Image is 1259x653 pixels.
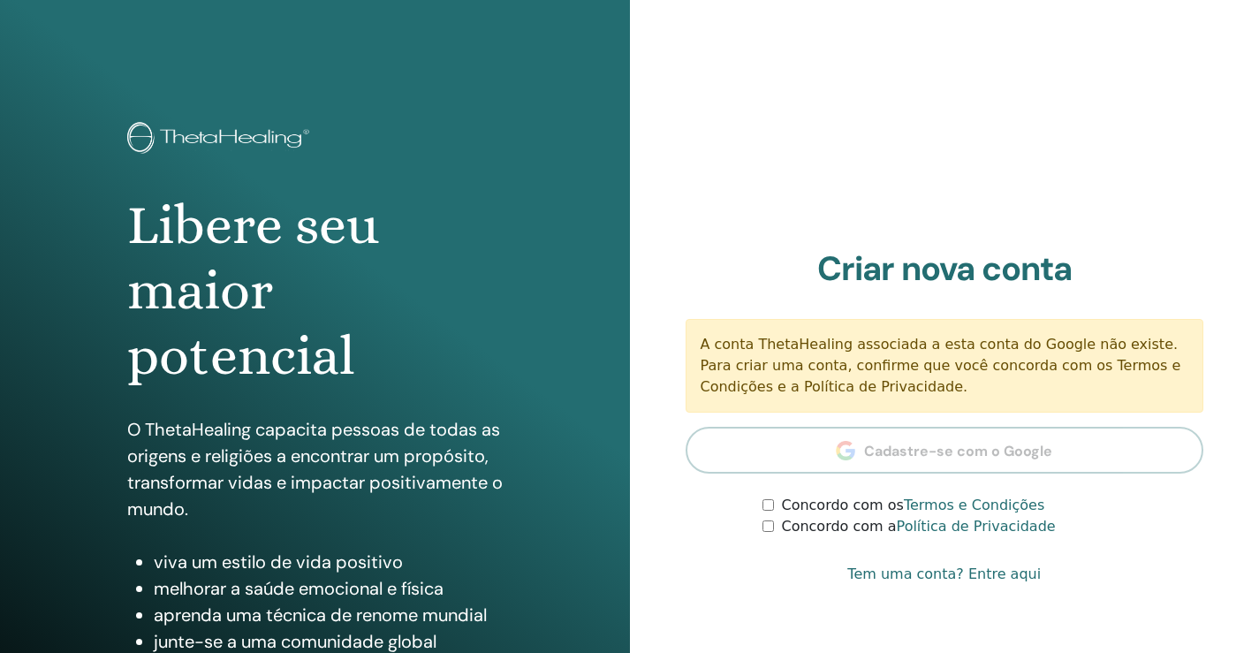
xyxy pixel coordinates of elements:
[897,518,1056,535] a: Política de Privacidade
[701,336,1181,395] font: A conta ThetaHealing associada a esta conta do Google não existe. Para criar uma conta, confirme ...
[904,497,1044,513] a: Termos e Condições
[817,247,1072,291] font: Criar nova conta
[154,550,403,573] font: viva um estilo de vida positivo
[847,566,1041,582] font: Tem uma conta? Entre aqui
[781,518,896,535] font: Concordo com a
[127,194,379,388] font: Libere seu maior potencial
[127,418,503,520] font: O ThetaHealing capacita pessoas de todas as origens e religiões a encontrar um propósito, transfo...
[154,604,487,626] font: aprenda uma técnica de renome mundial
[781,497,903,513] font: Concordo com os
[154,630,436,653] font: junte-se a uma comunidade global
[154,577,444,600] font: melhorar a saúde emocional e física
[847,564,1041,585] a: Tem uma conta? Entre aqui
